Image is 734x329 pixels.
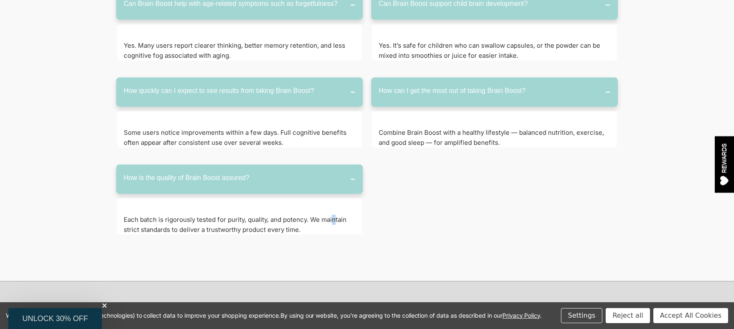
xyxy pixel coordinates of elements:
[379,128,610,148] p: Combine Brain Boost with a healthy lifestyle — balanced nutrition, exercise, and good sleep — for...
[561,308,603,323] button: Settings
[124,128,355,148] p: Some users notice improvements within a few days. Full cognitive benefits often appear after cons...
[8,308,102,329] div: UNLOCK 30% OFFClose teaser
[6,312,542,319] span: We use cookies (and other similar technologies) to collect data to improve your shopping experien...
[124,215,355,235] p: Each batch is rigorously tested for purity, quality, and potency. We maintain strict standards to...
[502,312,540,319] a: Privacy Policy
[606,308,650,323] button: Reject all
[22,314,88,323] span: UNLOCK 30% OFF
[116,164,363,194] button: How is the quality of Brain Boost assured?
[371,77,618,107] button: How can I get the most out of taking Brain Boost?
[653,308,728,323] button: Accept All Cookies
[124,41,355,61] p: Yes. Many users report clearer thinking, better memory retention, and less cognitive fog associat...
[100,301,109,310] button: Close teaser
[116,77,363,107] button: How quickly can I expect to see results from taking Brain Boost?
[379,41,610,61] p: Yes. It’s safe for children who can swallow capsules, or the powder can be mixed into smoothies o...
